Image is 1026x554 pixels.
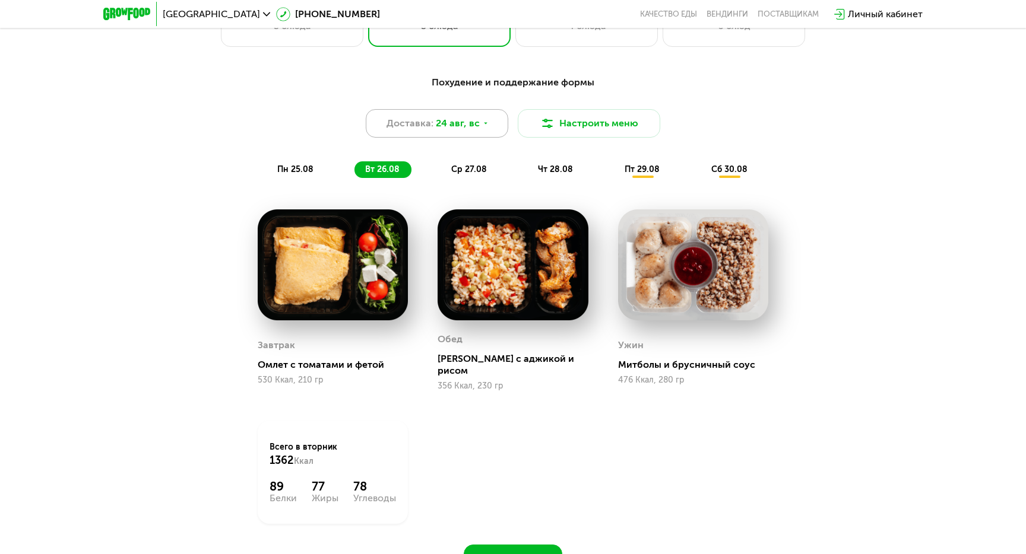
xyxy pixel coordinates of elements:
[312,479,338,493] div: 77
[365,164,400,174] span: вт 26.08
[276,7,380,21] a: [PHONE_NUMBER]
[270,454,294,467] span: 1362
[387,116,433,130] span: Доставка:
[163,9,260,19] span: [GEOGRAPHIC_DATA]
[707,9,748,19] a: Вендинги
[758,9,819,19] div: поставщикам
[438,353,597,377] div: [PERSON_NAME] с аджикой и рисом
[277,164,313,174] span: пн 25.08
[161,75,864,90] div: Похудение и поддержание формы
[270,493,297,503] div: Белки
[353,493,396,503] div: Углеводы
[518,109,660,138] button: Настроить меню
[451,164,487,174] span: ср 27.08
[258,375,408,385] div: 530 Ккал, 210 гр
[353,479,396,493] div: 78
[270,441,396,467] div: Всего в вторник
[618,359,778,371] div: Митболы и брусничный соус
[438,381,588,391] div: 356 Ккал, 230 гр
[438,330,463,348] div: Обед
[436,116,480,130] span: 24 авг, вс
[538,164,573,174] span: чт 28.08
[848,7,923,21] div: Личный кабинет
[618,375,768,385] div: 476 Ккал, 280 гр
[258,336,295,354] div: Завтрак
[294,456,313,466] span: Ккал
[711,164,748,174] span: сб 30.08
[312,493,338,503] div: Жиры
[618,336,644,354] div: Ужин
[258,359,417,371] div: Омлет с томатами и фетой
[640,9,697,19] a: Качество еды
[270,479,297,493] div: 89
[625,164,660,174] span: пт 29.08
